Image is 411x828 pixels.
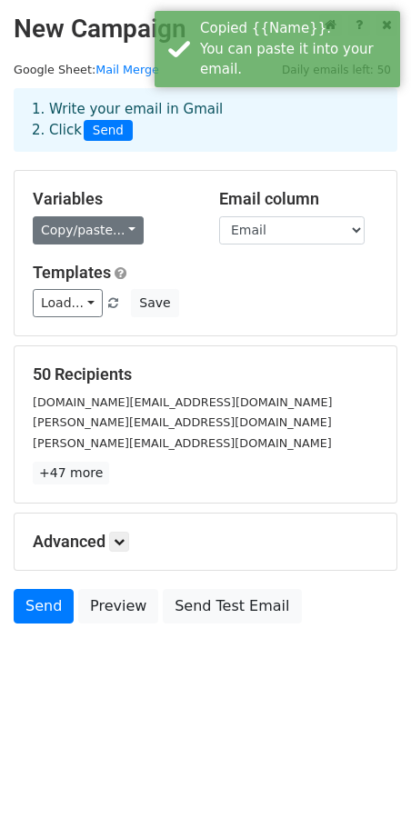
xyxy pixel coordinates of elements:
span: Send [84,120,133,142]
h2: New Campaign [14,14,397,45]
small: [PERSON_NAME][EMAIL_ADDRESS][DOMAIN_NAME] [33,415,332,429]
h5: Variables [33,189,192,209]
a: Send Test Email [163,589,301,623]
iframe: Chat Widget [320,741,411,828]
a: Copy/paste... [33,216,144,244]
a: Templates [33,263,111,282]
a: Send [14,589,74,623]
small: [DOMAIN_NAME][EMAIL_ADDRESS][DOMAIN_NAME] [33,395,332,409]
h5: Email column [219,189,378,209]
button: Save [131,289,178,317]
a: +47 more [33,462,109,484]
small: [PERSON_NAME][EMAIL_ADDRESS][DOMAIN_NAME] [33,436,332,450]
div: Copied {{Name}}. You can paste it into your email. [200,18,393,80]
h5: Advanced [33,532,378,552]
small: Google Sheet: [14,63,159,76]
a: Load... [33,289,103,317]
a: Mail Merge [95,63,159,76]
a: Preview [78,589,158,623]
h5: 50 Recipients [33,364,378,384]
div: 1. Write your email in Gmail 2. Click [18,99,393,141]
